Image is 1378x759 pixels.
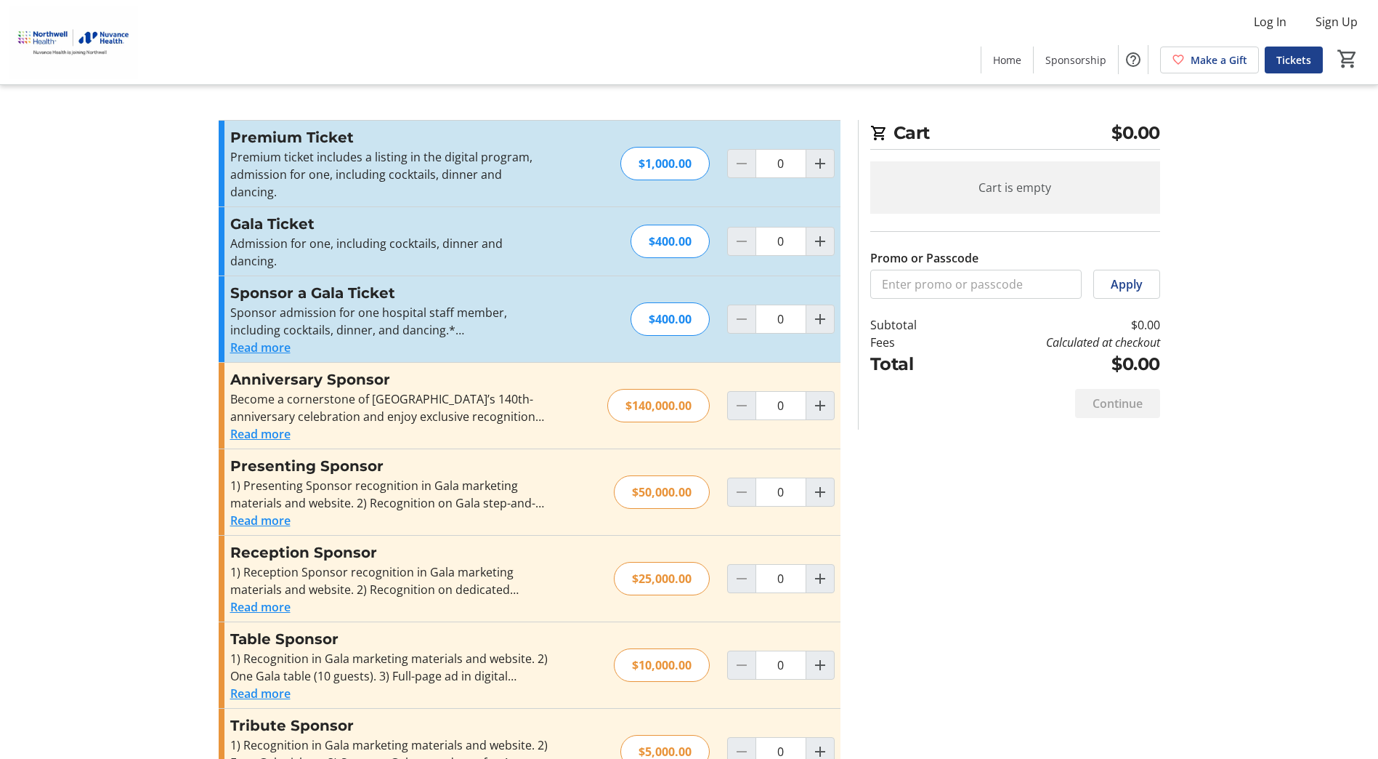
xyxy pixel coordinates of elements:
[607,389,710,422] div: $140,000.00
[1316,13,1358,31] span: Sign Up
[230,628,548,650] h3: Table Sponsor
[230,650,548,685] div: 1) Recognition in Gala marketing materials and website. 2) One Gala table (10 guests). 3) Full-pa...
[755,305,806,334] input: Sponsor a Gala Ticket Quantity
[230,563,548,598] div: 1) Reception Sponsor recognition in Gala marketing materials and website. 2) Recognition on dedic...
[806,392,834,419] button: Increment by one
[981,47,1033,73] a: Home
[870,316,955,334] td: Subtotal
[230,339,291,356] button: Read more
[806,228,834,255] button: Increment by one
[1119,45,1148,74] button: Help
[230,477,548,512] div: 1) Presenting Sponsor recognition in Gala marketing materials and website. 2) Recognition on Gala...
[806,150,834,177] button: Increment by one
[230,598,291,616] button: Read more
[230,148,548,201] p: Premium ticket includes a listing in the digital program, admission for one, including cocktails,...
[954,351,1159,377] td: $0.00
[993,52,1021,68] span: Home
[631,225,710,258] div: $400.00
[1045,52,1106,68] span: Sponsorship
[230,425,291,443] button: Read more
[230,390,548,425] div: Become a cornerstone of [GEOGRAPHIC_DATA]’s 140th-anniversary celebration and enjoy exclusive rec...
[1034,47,1118,73] a: Sponsorship
[954,334,1159,351] td: Calculated at checkout
[230,304,548,339] p: Sponsor admission for one hospital staff member, including cocktails, dinner, and dancing.*
[614,648,710,682] div: $10,000.00
[755,478,806,507] input: Presenting Sponsor Quantity
[806,651,834,679] button: Increment by one
[1111,120,1160,146] span: $0.00
[1242,10,1298,33] button: Log In
[755,564,806,593] input: Reception Sponsor Quantity
[614,475,710,509] div: $50,000.00
[806,305,834,333] button: Increment by one
[806,478,834,506] button: Increment by one
[1304,10,1369,33] button: Sign Up
[230,126,548,148] h3: Premium Ticket
[870,161,1160,214] div: Cart is empty
[806,565,834,593] button: Increment by one
[614,562,710,595] div: $25,000.00
[230,512,291,529] button: Read more
[1191,52,1247,68] span: Make a Gift
[230,715,548,736] h3: Tribute Sponsor
[870,270,1082,299] input: Enter promo or passcode
[230,685,291,702] button: Read more
[870,334,955,351] td: Fees
[230,455,548,477] h3: Presenting Sponsor
[870,120,1160,150] h2: Cart
[755,391,806,420] input: Anniversary Sponsor Quantity
[1093,270,1160,299] button: Apply
[755,227,806,256] input: Gala Ticket Quantity
[954,316,1159,334] td: $0.00
[230,369,548,390] h3: Anniversary Sponsor
[1265,47,1323,73] a: Tickets
[230,213,548,235] h3: Gala Ticket
[230,542,548,563] h3: Reception Sponsor
[1334,46,1361,72] button: Cart
[230,235,548,270] p: Admission for one, including cocktails, dinner and dancing.
[9,6,138,79] img: Nuvance Health's Logo
[870,249,978,267] label: Promo or Passcode
[870,351,955,377] td: Total
[620,147,710,180] div: $1,000.00
[1276,52,1311,68] span: Tickets
[631,302,710,336] div: $400.00
[755,149,806,178] input: Premium Ticket Quantity
[755,651,806,680] input: Table Sponsor Quantity
[1254,13,1286,31] span: Log In
[1111,276,1143,293] span: Apply
[230,282,548,304] h3: Sponsor a Gala Ticket
[1160,47,1259,73] a: Make a Gift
